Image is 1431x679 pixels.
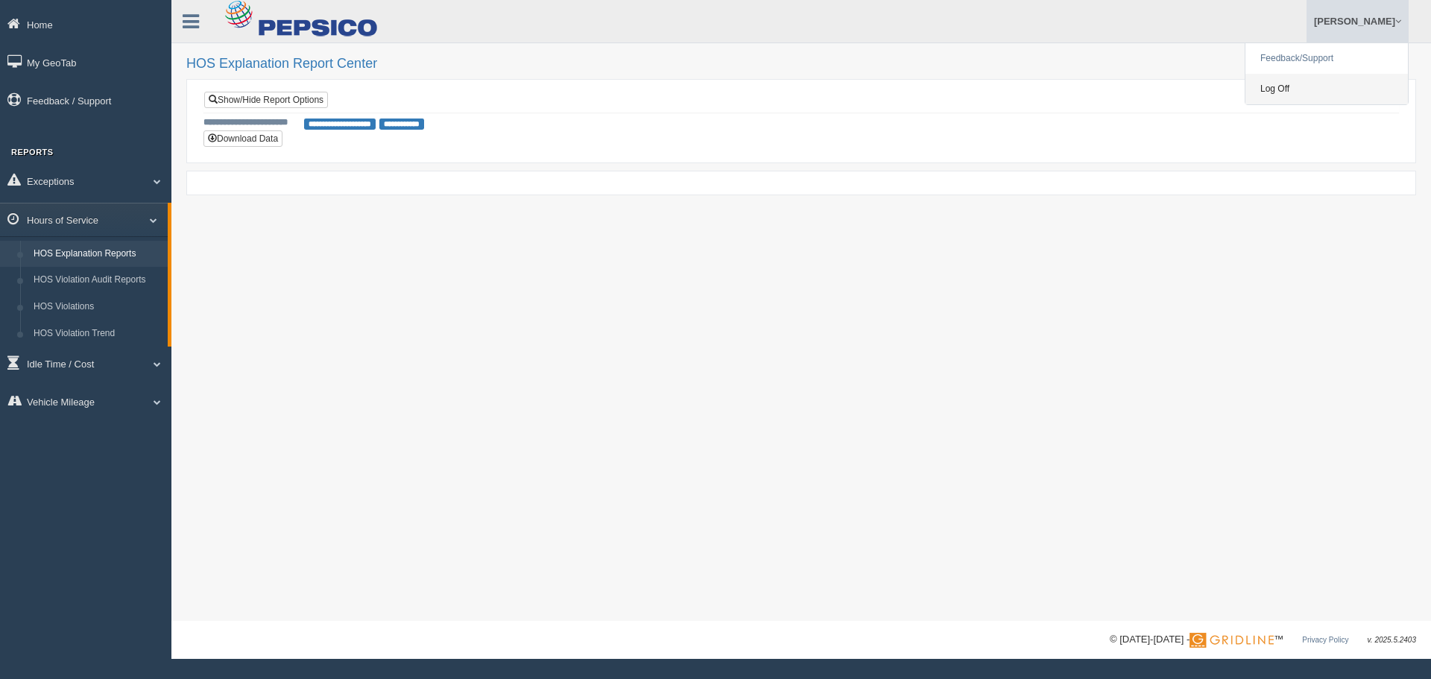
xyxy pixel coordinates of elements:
a: Show/Hide Report Options [204,92,328,108]
a: HOS Explanation Reports [27,241,168,268]
span: v. 2025.5.2403 [1368,636,1416,644]
a: HOS Violation Audit Reports [27,267,168,294]
img: Gridline [1190,633,1274,648]
a: Privacy Policy [1302,636,1348,644]
button: Download Data [203,130,282,147]
div: © [DATE]-[DATE] - ™ [1110,632,1416,648]
a: HOS Violations [27,294,168,320]
a: Feedback/Support [1245,43,1408,74]
h2: HOS Explanation Report Center [186,57,1416,72]
a: Log Off [1245,74,1408,104]
a: HOS Violation Trend [27,320,168,347]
